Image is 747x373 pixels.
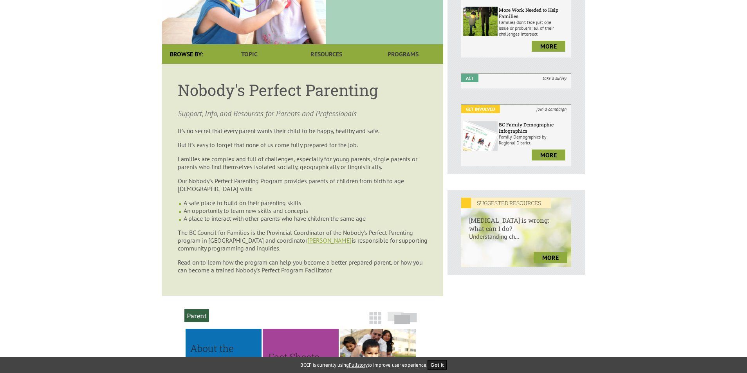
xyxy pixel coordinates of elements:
em: Act [461,74,478,82]
div: Browse By: [162,44,211,64]
li: A safe place to build on their parenting skills [184,199,428,207]
p: Understanding ch... [461,232,571,248]
a: Topic [211,44,288,64]
a: [PERSON_NAME] [307,236,352,244]
a: Resources [288,44,364,64]
em: SUGGESTED RESOURCES [461,198,551,208]
a: more [532,41,565,52]
a: Slide View [385,315,419,328]
p: Family Demographics by Regional District [499,134,569,146]
a: Grid View [367,315,384,328]
img: grid-icon.png [369,312,381,324]
a: Fullstory [349,362,368,368]
p: It’s no secret that every parent wants their child to be happy, healthy and safe. [178,127,428,135]
i: join a campaign [532,105,571,113]
li: An opportunity to learn new skills and concepts [184,207,428,214]
p: Families don’t face just one issue or problem; all of their challenges intersect. [499,19,569,37]
li: A place to interact with other parents who have children the same age [184,214,428,222]
h1: Nobody's Perfect Parenting [178,79,428,100]
h2: Parent [184,309,209,322]
h6: [MEDICAL_DATA] is wrong: what can I do? [461,208,571,232]
h6: BC Family Demographic Infographics [499,121,569,134]
h6: More Work Needed to Help Families [499,7,569,19]
a: Programs [365,44,442,64]
button: Got it [428,360,447,370]
p: Our Nobody’s Perfect Parenting Program provides parents of children from birth to age [DEMOGRAPHI... [178,177,428,193]
a: more [532,150,565,160]
img: slide-icon.png [388,312,417,324]
p: The BC Council for Families is the Provincial Coordinator of the Nobody’s Perfect Parenting progr... [178,229,428,252]
a: more [534,252,567,263]
p: But it’s easy to forget that none of us come fully prepared for the job. [178,141,428,149]
em: Get Involved [461,105,500,113]
p: Read on to learn how the program can help you become a better prepared parent, or how you can bec... [178,258,428,274]
i: take a survey [538,74,571,82]
p: Families are complex and full of challenges, especially for young parents, single parents or pare... [178,155,428,171]
p: Support, Info, and Resources for Parents and Professionals [178,108,428,119]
